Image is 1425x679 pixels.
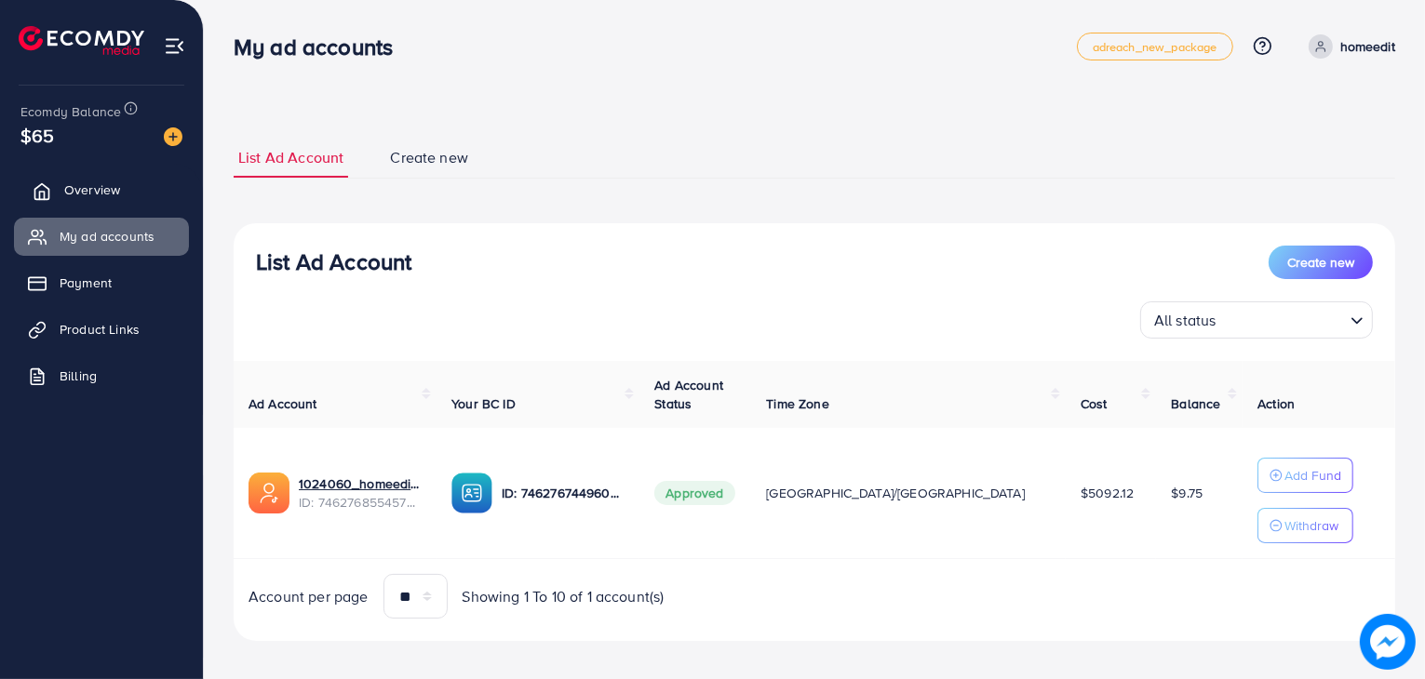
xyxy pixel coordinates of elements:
[766,394,828,413] span: Time Zone
[1171,484,1203,502] span: $9.75
[1140,301,1373,339] div: Search for option
[654,376,723,413] span: Ad Account Status
[234,33,408,60] h3: My ad accounts
[60,273,112,292] span: Payment
[766,484,1025,502] span: [GEOGRAPHIC_DATA]/[GEOGRAPHIC_DATA]
[451,394,516,413] span: Your BC ID
[1171,394,1220,413] span: Balance
[299,474,422,513] div: <span class='underline'>1024060_homeedit7_1737561213516</span></br>7462768554572742672
[1284,514,1338,537] p: Withdraw
[14,218,189,255] a: My ad accounts
[451,473,492,513] img: ic-ba-acc.ded83a64.svg
[299,474,422,493] a: 1024060_homeedit7_1737561213516
[14,264,189,301] a: Payment
[256,248,411,275] h3: List Ad Account
[14,311,189,348] a: Product Links
[1284,464,1341,486] p: Add Fund
[60,227,155,246] span: My ad accounts
[164,35,185,57] img: menu
[1340,35,1395,58] p: homeedit
[249,586,369,607] span: Account per page
[1093,41,1217,53] span: adreach_new_package
[299,493,422,512] span: ID: 7462768554572742672
[1360,614,1416,670] img: image
[390,147,468,168] span: Create new
[238,147,343,168] span: List Ad Account
[64,180,120,199] span: Overview
[1269,246,1373,279] button: Create new
[1257,508,1353,543] button: Withdraw
[20,102,121,121] span: Ecomdy Balance
[1222,303,1343,334] input: Search for option
[1257,394,1295,413] span: Action
[463,586,665,607] span: Showing 1 To 10 of 1 account(s)
[654,481,734,505] span: Approved
[1287,253,1354,272] span: Create new
[164,127,182,146] img: image
[1077,33,1233,60] a: adreach_new_package
[60,366,97,385] span: Billing
[249,473,289,513] img: ic-ads-acc.e4c84228.svg
[1081,484,1134,502] span: $5092.12
[19,26,144,55] img: logo
[14,171,189,208] a: Overview
[1150,307,1220,334] span: All status
[249,394,317,413] span: Ad Account
[20,122,54,149] span: $65
[1081,394,1108,413] span: Cost
[14,357,189,394] a: Billing
[1257,458,1353,493] button: Add Fund
[502,482,625,504] p: ID: 7462767449604177937
[60,320,140,339] span: Product Links
[1301,34,1395,59] a: homeedit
